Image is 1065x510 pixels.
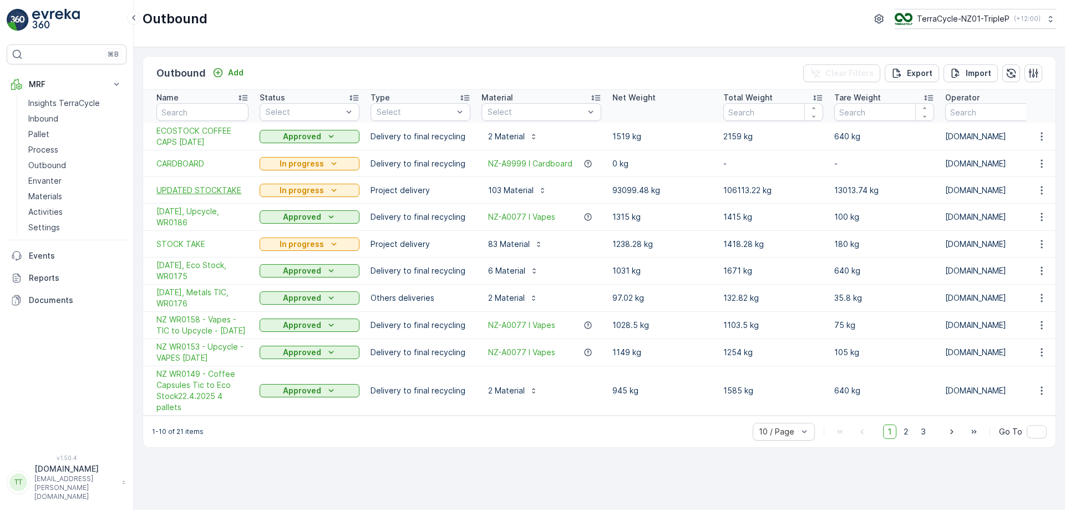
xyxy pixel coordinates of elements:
a: NZ-A9999 I Cardboard [488,158,572,169]
p: Delivery to final recycling [371,265,470,276]
p: [DOMAIN_NAME] [945,292,1045,304]
p: Approved [283,131,321,142]
a: Insights TerraCycle [24,95,126,111]
p: 2 Material [488,385,525,396]
p: Outbound [28,160,66,171]
p: Total Weight [723,92,773,103]
p: Others deliveries [371,292,470,304]
p: 945 kg [612,385,712,396]
a: Activities [24,204,126,220]
p: 35.8 kg [834,292,934,304]
p: 2159 kg [723,131,823,142]
span: NZ WR0149 - Coffee Capsules Tic to Eco Stock22.4.2025 4 pallets [156,368,248,413]
p: - [834,158,934,169]
p: 1028.5 kg [612,320,712,331]
p: 1254 kg [723,347,823,358]
p: [DOMAIN_NAME] [945,158,1045,169]
p: Approved [283,211,321,223]
a: NZ WR0158 - Vapes - TIC to Upcycle - 9 5 2025 [156,314,248,336]
p: Select [377,107,453,118]
p: 1-10 of 21 items [152,427,204,436]
input: Search [834,103,934,121]
button: Approved [260,291,359,305]
span: [DATE], Eco Stock, WR0175 [156,260,248,282]
p: Tare Weight [834,92,881,103]
p: [DOMAIN_NAME] [945,211,1045,223]
div: TT [9,473,27,491]
p: TerraCycle-NZ01-TripleP [917,13,1010,24]
p: 105 kg [834,347,934,358]
p: Approved [283,265,321,276]
a: Pallet [24,127,126,142]
button: 2 Material [481,382,545,400]
p: 83 Material [488,239,530,250]
p: 640 kg [834,385,934,396]
a: CARDBOARD [156,158,248,169]
p: 132.82 kg [723,292,823,304]
p: ⌘B [108,50,119,59]
p: Select [488,107,584,118]
button: 2 Material [481,128,545,145]
a: NZ-A0077 I Vapes [488,320,555,331]
p: Status [260,92,285,103]
p: [DOMAIN_NAME] [945,265,1045,276]
p: 1031 kg [612,265,712,276]
p: Delivery to final recycling [371,347,470,358]
p: In progress [280,239,324,250]
a: Inbound [24,111,126,127]
button: 83 Material [481,235,550,253]
button: TT[DOMAIN_NAME][EMAIL_ADDRESS][PERSON_NAME][DOMAIN_NAME] [7,463,126,501]
span: [DATE], Upcycle, WR0186 [156,206,248,228]
button: 103 Material [481,181,554,199]
a: STOCK TAKE [156,239,248,250]
a: NZ-A0077 I Vapes [488,211,555,223]
p: Project delivery [371,185,470,196]
p: Pallet [28,129,49,140]
p: Delivery to final recycling [371,320,470,331]
a: 30/05/2025, Eco Stock, WR0175 [156,260,248,282]
p: 2 Material [488,131,525,142]
a: Materials [24,189,126,204]
p: 106113.22 kg [723,185,823,196]
span: v 1.50.4 [7,455,126,461]
p: MRF [29,79,104,90]
p: Outbound [156,65,206,81]
span: NZ-A0077 I Vapes [488,347,555,358]
p: 1238.28 kg [612,239,712,250]
p: 1415 kg [723,211,823,223]
p: Operator [945,92,980,103]
button: In progress [260,238,359,251]
p: 1519 kg [612,131,712,142]
p: [DOMAIN_NAME] [945,131,1045,142]
a: Outbound [24,158,126,173]
button: TerraCycle-NZ01-TripleP(+12:00) [895,9,1056,29]
a: Reports [7,267,126,289]
p: 2 Material [488,292,525,304]
p: Activities [28,206,63,218]
p: [DOMAIN_NAME] [945,320,1045,331]
button: Add [208,66,248,79]
button: In progress [260,157,359,170]
p: Project delivery [371,239,470,250]
a: Documents [7,289,126,311]
p: [EMAIL_ADDRESS][PERSON_NAME][DOMAIN_NAME] [34,474,116,501]
p: In progress [280,158,324,169]
span: NZ WR0153 - Upcycle - VAPES [DATE] [156,341,248,363]
p: 1418.28 kg [723,239,823,250]
p: - [723,158,823,169]
span: NZ WR0158 - Vapes - TIC to Upcycle - [DATE] [156,314,248,336]
p: [DOMAIN_NAME] [34,463,116,474]
button: Approved [260,346,359,359]
button: Import [944,64,998,82]
span: 3 [916,425,931,439]
p: [DOMAIN_NAME] [945,385,1045,396]
p: Approved [283,292,321,304]
p: Settings [28,222,60,233]
p: Export [907,68,932,79]
p: 13013.74 kg [834,185,934,196]
p: Reports [29,272,122,284]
